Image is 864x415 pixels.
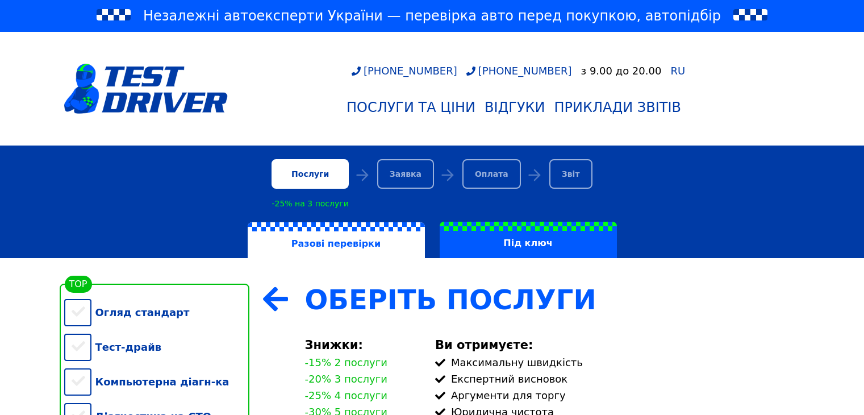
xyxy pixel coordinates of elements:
div: Послуги [272,159,348,189]
div: Оберіть Послуги [305,284,800,316]
a: Відгуки [480,95,550,120]
div: -15% 2 послуги [305,356,387,368]
div: -25% на 3 послуги [272,199,348,208]
label: Під ключ [440,222,617,258]
a: [PHONE_NUMBER] [352,65,457,77]
div: Аргументи для торгу [435,389,800,401]
div: з 9.00 до 20.00 [581,65,662,77]
div: Заявка [377,159,434,189]
a: logotype@3x [64,36,228,141]
a: [PHONE_NUMBER] [466,65,572,77]
div: Компьютерна діагн-ка [64,364,249,399]
div: Ви отримуєте: [435,338,800,352]
div: Максимальну швидкість [435,356,800,368]
a: Послуги та Ціни [342,95,480,120]
div: Оплата [462,159,521,189]
a: RU [670,66,685,76]
img: logotype@3x [64,64,228,114]
div: Звіт [549,159,592,189]
div: Послуги та Ціни [347,99,475,115]
label: Разові перевірки [248,222,425,259]
div: Приклади звітів [554,99,681,115]
div: Знижки: [305,338,421,352]
div: Огляд стандарт [64,295,249,330]
span: Незалежні автоексперти України — перевірка авто перед покупкою, автопідбір [143,7,721,25]
div: -25% 4 послуги [305,389,387,401]
a: Під ключ [432,222,624,258]
div: Експертний висновок [435,373,800,385]
div: Тест-драйв [64,330,249,364]
a: Приклади звітів [550,95,686,120]
div: Відгуки [485,99,545,115]
span: RU [670,65,685,77]
div: -20% 3 послуги [305,373,387,385]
